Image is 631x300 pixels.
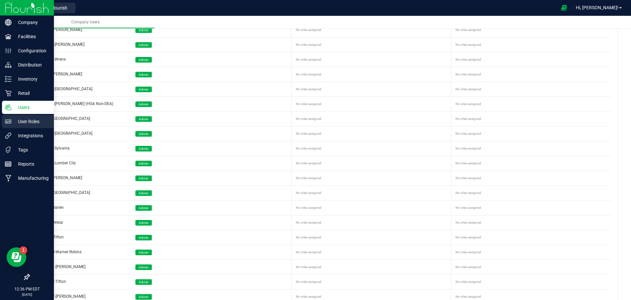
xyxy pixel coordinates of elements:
div: No roles assigned [296,174,450,180]
span: PSW.11-[PERSON_NAME] [41,264,85,269]
div: No roles assigned [456,188,608,195]
p: Reports [12,160,51,168]
inline-svg: Reports [5,161,12,167]
div: No roles assigned [296,203,450,210]
div: No roles assigned [456,292,608,299]
div: No roles assigned [456,277,608,284]
div: No roles assigned [296,277,450,284]
span: PSE.39-Lumber City [41,161,76,165]
span: Admin [139,162,149,165]
inline-svg: Manufacturing [5,175,12,181]
div: No roles assigned [296,159,450,166]
span: Admin [139,43,149,47]
div: No roles assigned [456,248,608,255]
inline-svg: Company [5,19,12,26]
div: No roles assigned [456,203,608,210]
span: PSE.5-[GEOGRAPHIC_DATA] [41,190,90,195]
span: PSE.10-[PERSON_NAME] [41,42,84,47]
inline-svg: Inventory [5,76,12,82]
span: Admin [139,28,149,32]
inline-svg: Users [5,104,12,111]
div: No roles assigned [456,40,608,47]
div: No roles assigned [296,70,450,77]
inline-svg: User Roles [5,118,12,125]
div: No roles assigned [296,262,450,269]
p: Retail [12,89,51,97]
div: No roles assigned [456,233,608,240]
span: Admin [139,265,149,269]
div: No roles assigned [296,144,450,151]
div: No roles assigned [456,129,608,136]
span: PSE.34-Sylvania [41,146,70,150]
p: Inventory [12,75,51,83]
p: Integrations [12,132,51,140]
span: Admin [139,117,149,121]
div: No roles assigned [456,174,608,180]
span: Open Ecommerce Menu [557,1,572,14]
div: No roles assigned [456,114,608,121]
div: No roles assigned [456,262,608,269]
inline-svg: Facilities [5,33,12,40]
iframe: Resource center [7,247,26,267]
p: Configuration [12,47,51,55]
div: No roles assigned [296,188,450,195]
iframe: Resource center unread badge [19,246,27,254]
span: PSE.1-[PERSON_NAME] [41,27,82,32]
span: Admin [139,191,149,195]
div: No roles assigned [296,40,450,47]
span: Admin [139,132,149,136]
div: No roles assigned [456,159,608,166]
div: No roles assigned [456,55,608,62]
p: Company [12,18,51,26]
span: PSE.3-[GEOGRAPHIC_DATA] [41,116,90,121]
inline-svg: Tags [5,147,12,153]
span: PSE.2-[PERSON_NAME] [41,72,82,76]
span: Admin [139,295,149,299]
div: No roles assigned [296,114,450,121]
span: PSE.22-[GEOGRAPHIC_DATA] [41,87,92,91]
div: No roles assigned [296,218,450,225]
div: No roles assigned [456,99,608,106]
span: Admin [139,73,149,76]
span: Admin [139,280,149,284]
span: PSW.17-[PERSON_NAME] [41,294,85,299]
div: No roles assigned [296,55,450,62]
span: PSE.33-[GEOGRAPHIC_DATA] [41,131,92,136]
span: Company Users [71,20,100,24]
div: No roles assigned [296,85,450,92]
p: 12:36 PM EDT [3,286,51,292]
span: Admin [139,88,149,91]
p: User Roles [12,118,51,125]
span: PSW.10-Warner Robins [41,250,82,254]
span: Admin [139,251,149,254]
span: Hi, [PERSON_NAME]! [576,5,619,10]
inline-svg: Retail [5,90,12,96]
div: No roles assigned [296,292,450,299]
div: No roles assigned [456,25,608,32]
span: Admin [139,58,149,62]
p: Distribution [12,61,51,69]
inline-svg: Integrations [5,132,12,139]
span: Admin [139,147,149,150]
p: Tags [12,146,51,154]
span: Admin [139,206,149,210]
div: No roles assigned [456,144,608,151]
inline-svg: Distribution [5,62,12,68]
span: Admin [139,236,149,239]
div: No roles assigned [296,129,450,136]
div: No roles assigned [456,218,608,225]
inline-svg: Configuration [5,47,12,54]
div: No roles assigned [296,25,450,32]
p: Manufacturing [12,174,51,182]
div: No roles assigned [296,99,450,106]
span: Admin [139,102,149,106]
p: Users [12,103,51,111]
div: No roles assigned [296,248,450,255]
span: Admin [139,221,149,225]
p: Facilities [12,33,51,41]
span: PSE.4-[PERSON_NAME] [41,176,82,180]
div: No roles assigned [456,85,608,92]
span: PSE.27-[PERSON_NAME] (HGA Non-DEA) [41,101,113,106]
div: No roles assigned [456,70,608,77]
